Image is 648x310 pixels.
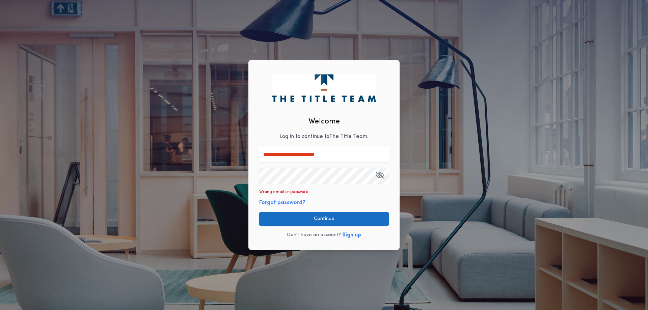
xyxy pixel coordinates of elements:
[259,212,389,226] button: Continue
[259,189,308,195] p: Wrong email or password
[308,116,340,127] h2: Welcome
[279,133,369,141] p: Log in to continue to The Title Team .
[342,231,361,239] button: Sign up
[287,232,341,238] p: Don't have an account?
[259,199,305,207] button: Forgot password?
[272,74,376,102] img: logo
